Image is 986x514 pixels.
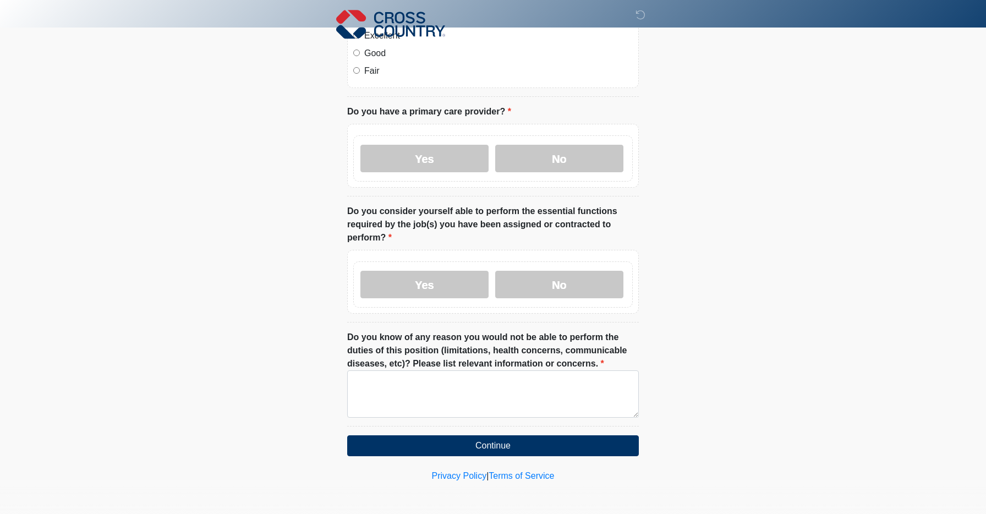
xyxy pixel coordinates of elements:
[432,471,487,480] a: Privacy Policy
[347,435,639,456] button: Continue
[489,471,554,480] a: Terms of Service
[364,64,633,78] label: Fair
[360,271,489,298] label: Yes
[353,67,360,74] input: Fair
[353,50,360,56] input: Good
[336,8,445,40] img: Cross Country Logo
[347,105,511,118] label: Do you have a primary care provider?
[360,145,489,172] label: Yes
[364,47,633,60] label: Good
[495,145,623,172] label: No
[486,471,489,480] a: |
[347,331,639,370] label: Do you know of any reason you would not be able to perform the duties of this position (limitatio...
[495,271,623,298] label: No
[347,205,639,244] label: Do you consider yourself able to perform the essential functions required by the job(s) you have ...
